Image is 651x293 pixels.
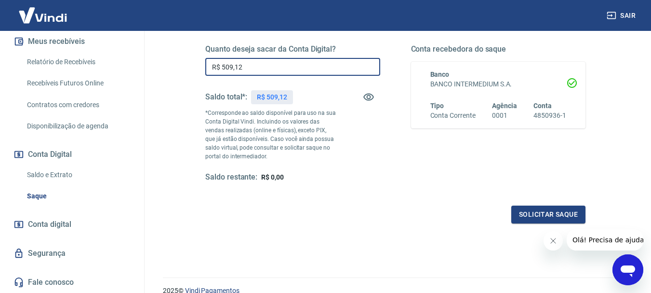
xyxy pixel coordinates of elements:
[605,7,639,25] button: Sair
[12,272,133,293] a: Fale conosco
[23,95,133,115] a: Contratos com credores
[544,231,563,251] iframe: Fechar mensagem
[23,116,133,136] a: Disponibilização de agenda
[12,144,133,165] button: Conta Digital
[430,70,450,78] span: Banco
[533,102,552,110] span: Conta
[533,111,566,121] h6: 4850936-1
[261,173,284,181] span: R$ 0,00
[257,92,287,102] p: R$ 509,12
[612,254,643,285] iframe: Botão para abrir a janela de mensagens
[430,79,567,89] h6: BANCO INTERMEDIUM S.A.
[12,214,133,235] a: Conta digital
[492,111,517,121] h6: 0001
[12,31,133,52] button: Meus recebíveis
[205,92,247,102] h5: Saldo total*:
[430,102,444,110] span: Tipo
[23,73,133,93] a: Recebíveis Futuros Online
[12,243,133,264] a: Segurança
[23,165,133,185] a: Saldo e Extrato
[492,102,517,110] span: Agência
[430,111,476,121] h6: Conta Corrente
[12,0,74,30] img: Vindi
[205,44,380,54] h5: Quanto deseja sacar da Conta Digital?
[511,206,585,223] button: Solicitar saque
[205,109,336,161] p: *Corresponde ao saldo disponível para uso na sua Conta Digital Vindi. Incluindo os valores das ve...
[23,186,133,206] a: Saque
[28,218,71,231] span: Conta digital
[23,52,133,72] a: Relatório de Recebíveis
[411,44,586,54] h5: Conta recebedora do saque
[205,172,257,182] h5: Saldo restante:
[6,7,81,14] span: Olá! Precisa de ajuda?
[567,229,643,251] iframe: Mensagem da empresa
